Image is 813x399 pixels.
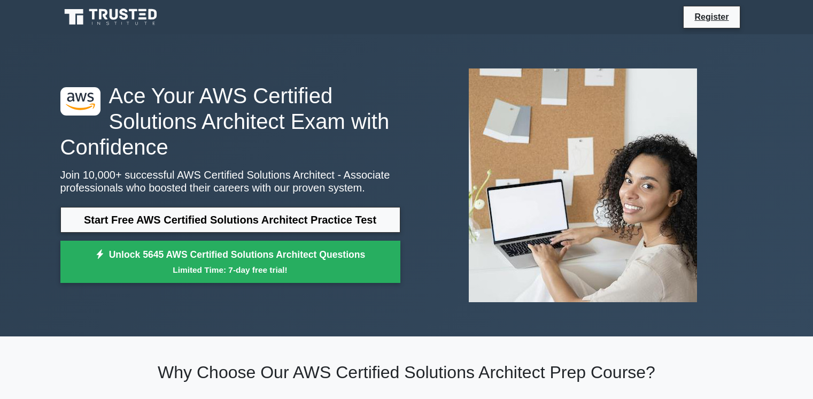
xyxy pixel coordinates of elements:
a: Register [688,10,735,24]
h1: Ace Your AWS Certified Solutions Architect Exam with Confidence [60,83,400,160]
a: Unlock 5645 AWS Certified Solutions Architect QuestionsLimited Time: 7-day free trial! [60,241,400,283]
small: Limited Time: 7-day free trial! [74,264,387,276]
h2: Why Choose Our AWS Certified Solutions Architect Prep Course? [60,362,753,382]
p: Join 10,000+ successful AWS Certified Solutions Architect - Associate professionals who boosted t... [60,168,400,194]
a: Start Free AWS Certified Solutions Architect Practice Test [60,207,400,233]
